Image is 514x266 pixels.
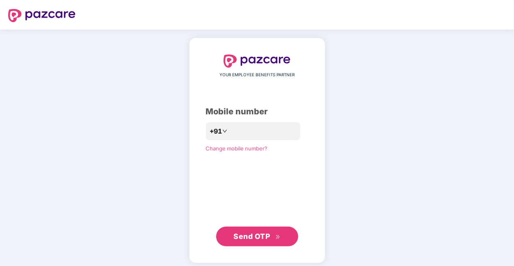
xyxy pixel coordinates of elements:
span: +91 [210,126,222,136]
span: YOUR EMPLOYEE BENEFITS PARTNER [219,72,295,78]
button: Send OTPdouble-right [216,227,298,246]
img: logo [8,9,75,22]
span: Send OTP [233,232,270,241]
div: Mobile number [206,105,308,118]
span: down [222,129,227,134]
span: double-right [275,234,281,240]
a: Change mobile number? [206,145,268,152]
img: logo [224,55,291,68]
